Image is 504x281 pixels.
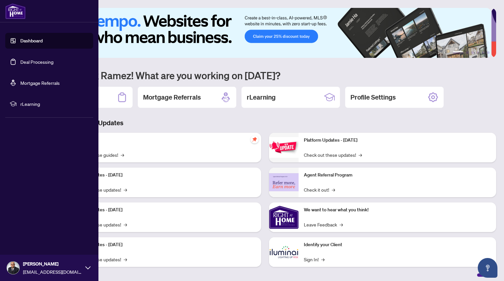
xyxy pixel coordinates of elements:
[20,100,89,107] span: rLearning
[23,268,82,275] span: [EMAIL_ADDRESS][DOMAIN_NAME]
[20,38,43,44] a: Dashboard
[487,51,490,54] button: 6
[269,173,299,191] img: Agent Referral Program
[304,151,362,158] a: Check out these updates!→
[304,172,491,179] p: Agent Referral Program
[124,256,127,263] span: →
[466,51,469,54] button: 2
[20,80,60,86] a: Mortgage Referrals
[321,256,325,263] span: →
[471,51,474,54] button: 3
[476,51,479,54] button: 4
[269,237,299,267] img: Identify your Client
[124,186,127,193] span: →
[304,221,343,228] a: Leave Feedback→
[304,186,335,193] a: Check it out!→
[69,172,256,179] p: Platform Updates - [DATE]
[453,51,463,54] button: 1
[23,260,82,268] span: [PERSON_NAME]
[69,206,256,214] p: Platform Updates - [DATE]
[350,93,396,102] h2: Profile Settings
[34,8,491,58] img: Slide 0
[251,135,259,143] span: pushpin
[304,206,491,214] p: We want to hear what you think!
[124,221,127,228] span: →
[269,202,299,232] img: We want to hear what you think!
[269,137,299,158] img: Platform Updates - June 23, 2025
[121,151,124,158] span: →
[304,256,325,263] a: Sign In!→
[20,59,53,65] a: Deal Processing
[478,258,497,278] button: Open asap
[482,51,484,54] button: 5
[143,93,201,102] h2: Mortgage Referrals
[304,241,491,248] p: Identify your Client
[5,3,26,19] img: logo
[34,69,496,82] h1: Welcome back Ramez! What are you working on [DATE]?
[332,186,335,193] span: →
[359,151,362,158] span: →
[340,221,343,228] span: →
[247,93,276,102] h2: rLearning
[69,241,256,248] p: Platform Updates - [DATE]
[34,118,496,128] h3: Brokerage & Industry Updates
[69,137,256,144] p: Self-Help
[304,137,491,144] p: Platform Updates - [DATE]
[7,262,19,274] img: Profile Icon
